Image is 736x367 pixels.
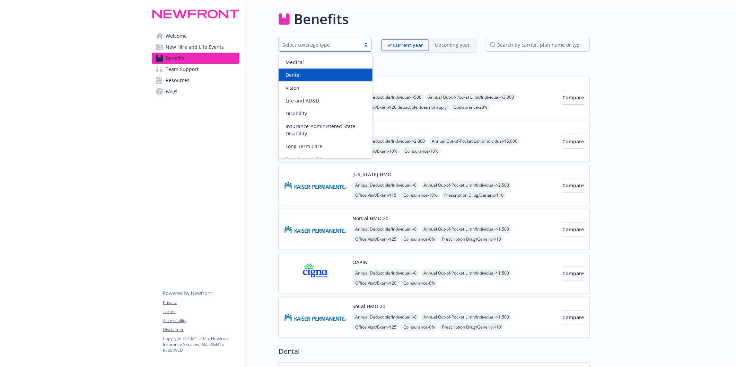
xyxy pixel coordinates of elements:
[352,235,399,243] span: Office Visit/Exam - $25
[286,84,299,91] span: Vision
[562,267,584,280] button: Compare
[429,137,520,145] span: Annual Out-of-Pocket Limit/Individual - $5,000
[562,138,584,145] span: Compare
[562,311,584,324] button: Compare
[294,9,349,29] h1: Benefits
[279,61,590,71] h2: Medical
[352,137,428,145] span: Annual Deductible/Individual - $2,800
[286,123,368,137] span: Insurance-Administered State Disability
[401,235,438,243] span: Coinsurance - 0%
[562,135,584,149] button: Compare
[152,64,239,75] a: Team Support
[284,259,347,288] img: CIGNA carrier logo
[352,259,368,266] button: OAPIN
[562,182,584,189] span: Compare
[152,42,239,53] a: New Hire and Life Events
[562,179,584,193] button: Compare
[284,215,347,244] img: Kaiser Permanente Insurance Company carrier logo
[421,313,512,321] span: Annual Out-of-Pocket Limit/Individual - $1,500
[352,191,399,199] span: Office Visit/Exam - $15
[421,269,512,277] span: Annual Out-of-Pocket Limit/Individual - $1,500
[286,110,307,117] span: Disability
[279,346,590,357] h2: Dental
[282,41,357,48] div: Select coverage type
[352,93,424,101] span: Annual Deductible/Individual - $500
[163,335,239,353] p: Copyright © 2024 - 2025 , Newfront Insurance Services, ALL RIGHTS RESERVED
[352,279,399,287] span: Office Visit/Exam - $20
[451,103,490,111] span: Coinsurance - 20%
[352,303,385,310] button: SoCal HMO 20
[426,93,517,101] span: Annual Out-of-Pocket Limit/Individual - $3,000
[562,314,584,321] span: Compare
[439,235,504,243] span: Prescription Drug/Generic - $10
[439,323,504,331] span: Prescription Drug/Generic - $10
[562,226,584,233] span: Compare
[163,317,239,324] a: Accessibility
[166,30,187,42] span: Welcome
[421,225,512,233] span: Annual Out-of-Pocket Limit/Individual - $1,500
[421,181,512,189] span: Annual Out-of-Pocket Limit/Individual - $2,500
[401,279,438,287] span: Coinsurance - 0%
[352,147,400,155] span: Office Visit/Exam - 10%
[286,59,304,66] span: Medical
[286,97,319,104] span: Life and AD&D
[562,91,584,105] button: Compare
[163,326,239,333] a: Disclaimer
[152,30,239,42] a: Welcome
[166,75,190,86] span: Resources
[152,75,239,86] a: Resources
[166,42,224,53] span: New Hire and Life Events
[352,269,419,277] span: Annual Deductible/Individual - $0
[562,223,584,236] button: Compare
[435,41,470,48] p: Upcoming year
[486,38,590,52] input: search by carrier, plan name or type
[401,191,440,199] span: Coinsurance - 10%
[286,143,322,150] span: Long Term Care
[352,103,449,111] span: Office Visit/Exam - $20 deductible does not apply
[562,94,584,101] span: Compare
[429,39,476,51] span: Upcoming year
[152,86,239,97] a: FAQs
[352,225,419,233] span: Annual Deductible/Individual - $0
[352,171,392,178] button: [US_STATE] HMO
[166,53,184,64] span: Benefits
[401,323,438,331] span: Coinsurance - 0%
[352,313,419,321] span: Annual Deductible/Individual - $0
[352,215,388,222] button: NorCal HMO 20
[352,323,399,331] span: Office Visit/Exam - $25
[562,270,584,277] span: Compare
[402,147,441,155] span: Coinsurance - 10%
[284,171,347,200] img: Kaiser Permanente Insurance Company carrier logo
[286,155,343,163] span: Supplemental Insurance
[352,181,419,189] span: Annual Deductible/Individual - $0
[393,42,423,49] p: Current year
[152,53,239,64] a: Benefits
[284,303,347,332] img: Kaiser Permanente Insurance Company carrier logo
[163,299,239,306] a: Privacy
[163,308,239,315] a: Terms
[286,71,301,79] span: Dental
[166,64,199,75] span: Team Support
[166,86,177,97] span: FAQs
[441,191,506,199] span: Prescription Drug/Generic - $10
